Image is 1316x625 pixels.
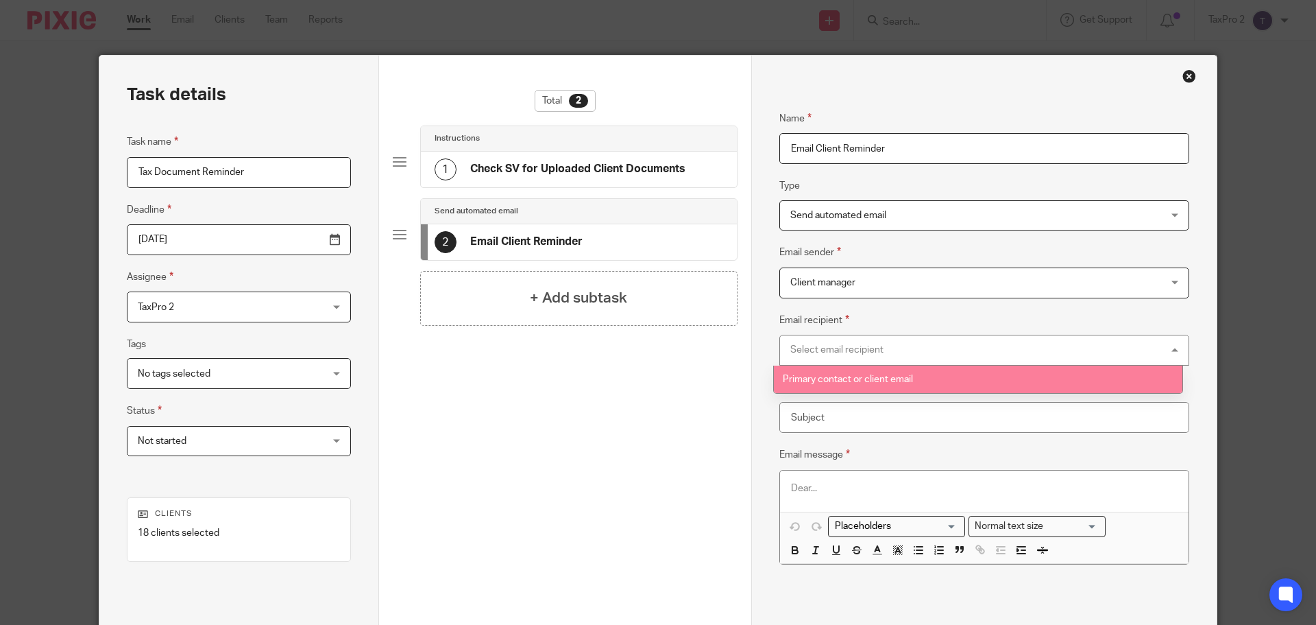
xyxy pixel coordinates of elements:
span: No tags selected [138,369,210,379]
label: Email message [779,447,850,462]
span: Primary contact or client email [783,375,913,384]
div: Search for option [968,516,1106,537]
div: 2 [435,231,456,253]
input: Subject [779,402,1189,433]
span: Send automated email [790,211,886,220]
p: 18 clients selected [138,526,340,540]
h4: Send automated email [435,206,518,217]
label: Email sender [779,244,841,260]
div: Placeholders [828,516,965,537]
input: Task name [127,157,351,188]
label: Deadline [127,202,171,217]
span: Client manager [790,278,855,287]
h4: Check SV for Uploaded Client Documents [470,162,685,176]
label: Tags [127,338,146,351]
div: Text styles [968,516,1106,537]
div: Select email recipient [790,345,884,355]
span: TaxPro 2 [138,303,174,312]
h4: Instructions [435,133,480,144]
input: Search for option [830,519,957,534]
div: Total [535,90,596,112]
label: Task name [127,134,178,150]
h2: Task details [127,83,226,106]
label: Type [779,179,800,193]
span: Not started [138,436,186,446]
h4: Email Client Reminder [470,235,583,249]
label: Assignee [127,269,173,285]
input: Search for option [1048,519,1097,534]
div: Search for option [828,516,965,537]
div: Close this dialog window [1182,69,1196,83]
span: Normal text size [972,519,1047,534]
div: 1 [435,158,456,180]
label: Status [127,403,162,418]
h4: + Add subtask [530,287,627,309]
div: 2 [569,94,588,108]
label: Email recipient [779,312,849,328]
p: Clients [138,508,340,519]
label: Name [779,110,812,126]
input: Pick a date [127,224,351,255]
